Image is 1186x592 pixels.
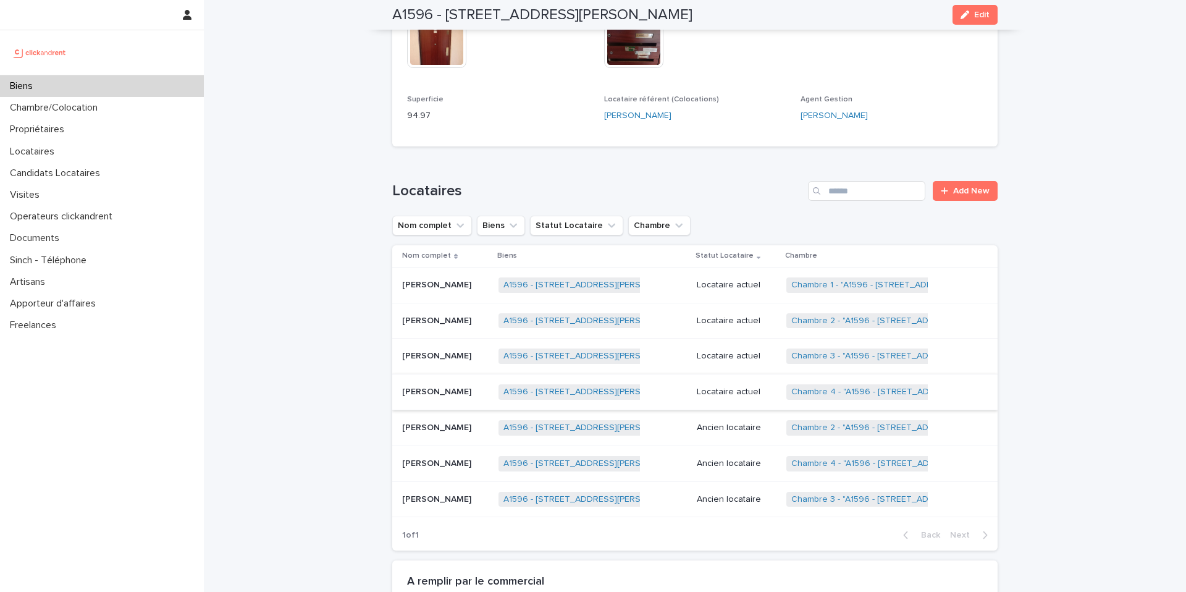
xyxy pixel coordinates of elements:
[503,316,684,326] a: A1596 - [STREET_ADDRESS][PERSON_NAME]
[945,530,998,541] button: Next
[392,216,472,235] button: Nom complet
[893,530,945,541] button: Back
[785,249,817,263] p: Chambre
[5,232,69,244] p: Documents
[953,5,998,25] button: Edit
[503,387,684,397] a: A1596 - [STREET_ADDRESS][PERSON_NAME]
[497,249,517,263] p: Biens
[402,420,474,433] p: [PERSON_NAME]
[604,109,671,122] a: [PERSON_NAME]
[808,181,925,201] input: Search
[503,280,684,290] a: A1596 - [STREET_ADDRESS][PERSON_NAME]
[407,96,444,103] span: Superficie
[392,267,998,303] tr: [PERSON_NAME][PERSON_NAME] A1596 - [STREET_ADDRESS][PERSON_NAME] Locataire actuelChambre 1 - "A15...
[402,277,474,290] p: [PERSON_NAME]
[402,492,474,505] p: [PERSON_NAME]
[791,280,1027,290] a: Chambre 1 - "A1596 - [STREET_ADDRESS][PERSON_NAME]"
[392,6,692,24] h2: A1596 - [STREET_ADDRESS][PERSON_NAME]
[392,303,998,339] tr: [PERSON_NAME][PERSON_NAME] A1596 - [STREET_ADDRESS][PERSON_NAME] Locataire actuelChambre 2 - "A15...
[530,216,623,235] button: Statut Locataire
[791,459,1030,469] a: Chambre 4 - "A1596 - [STREET_ADDRESS][PERSON_NAME]"
[801,96,852,103] span: Agent Gestion
[402,384,474,397] p: [PERSON_NAME]
[407,575,544,589] h2: A remplir par le commercial
[5,298,106,310] p: Apporteur d'affaires
[953,187,990,195] span: Add New
[503,423,684,433] a: A1596 - [STREET_ADDRESS][PERSON_NAME]
[697,316,776,326] p: Locataire actuel
[503,459,684,469] a: A1596 - [STREET_ADDRESS][PERSON_NAME]
[5,255,96,266] p: Sinch - Téléphone
[950,531,977,539] span: Next
[407,109,589,122] p: 94.97
[402,249,451,263] p: Nom complet
[5,102,107,114] p: Chambre/Colocation
[10,40,70,65] img: UCB0brd3T0yccxBKYDjQ
[392,520,429,551] p: 1 of 1
[5,80,43,92] p: Biens
[5,167,110,179] p: Candidats Locataires
[392,481,998,517] tr: [PERSON_NAME][PERSON_NAME] A1596 - [STREET_ADDRESS][PERSON_NAME] Ancien locataireChambre 3 - "A15...
[933,181,998,201] a: Add New
[914,531,940,539] span: Back
[402,349,474,362] p: [PERSON_NAME]
[791,423,1029,433] a: Chambre 2 - "A1596 - [STREET_ADDRESS][PERSON_NAME]"
[392,374,998,410] tr: [PERSON_NAME][PERSON_NAME] A1596 - [STREET_ADDRESS][PERSON_NAME] Locataire actuelChambre 4 - "A15...
[5,124,74,135] p: Propriétaires
[477,216,525,235] button: Biens
[697,387,776,397] p: Locataire actuel
[628,216,691,235] button: Chambre
[696,249,754,263] p: Statut Locataire
[5,276,55,288] p: Artisans
[791,494,1029,505] a: Chambre 3 - "A1596 - [STREET_ADDRESS][PERSON_NAME]"
[697,280,776,290] p: Locataire actuel
[5,146,64,158] p: Locataires
[697,423,776,433] p: Ancien locataire
[392,410,998,446] tr: [PERSON_NAME][PERSON_NAME] A1596 - [STREET_ADDRESS][PERSON_NAME] Ancien locataireChambre 2 - "A15...
[791,351,1029,362] a: Chambre 3 - "A1596 - [STREET_ADDRESS][PERSON_NAME]"
[697,351,776,362] p: Locataire actuel
[392,339,998,374] tr: [PERSON_NAME][PERSON_NAME] A1596 - [STREET_ADDRESS][PERSON_NAME] Locataire actuelChambre 3 - "A15...
[697,494,776,505] p: Ancien locataire
[791,316,1029,326] a: Chambre 2 - "A1596 - [STREET_ADDRESS][PERSON_NAME]"
[392,182,803,200] h1: Locataires
[5,189,49,201] p: Visites
[503,494,684,505] a: A1596 - [STREET_ADDRESS][PERSON_NAME]
[791,387,1030,397] a: Chambre 4 - "A1596 - [STREET_ADDRESS][PERSON_NAME]"
[604,96,719,103] span: Locataire référent (Colocations)
[402,456,474,469] p: [PERSON_NAME]
[697,459,776,469] p: Ancien locataire
[402,313,474,326] p: [PERSON_NAME]
[801,109,868,122] a: [PERSON_NAME]
[503,351,684,362] a: A1596 - [STREET_ADDRESS][PERSON_NAME]
[5,211,122,222] p: Operateurs clickandrent
[974,11,990,19] span: Edit
[5,319,66,331] p: Freelances
[392,446,998,481] tr: [PERSON_NAME][PERSON_NAME] A1596 - [STREET_ADDRESS][PERSON_NAME] Ancien locataireChambre 4 - "A15...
